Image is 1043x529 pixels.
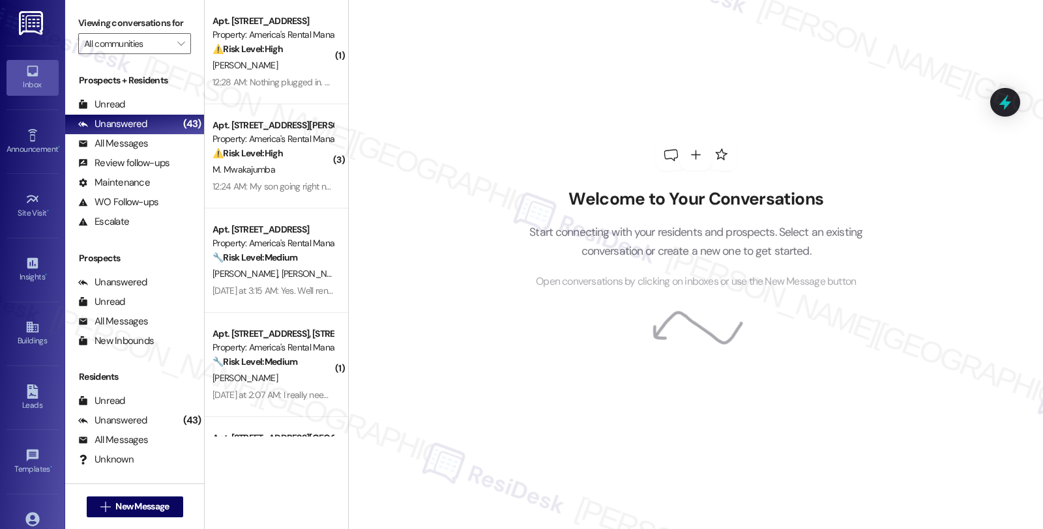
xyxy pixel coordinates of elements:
[78,13,191,33] label: Viewing conversations for
[87,496,183,517] button: New Message
[7,380,59,416] a: Leads
[78,117,147,131] div: Unanswered
[213,164,275,175] span: M. Mwakajumba
[45,270,47,279] span: •
[213,341,333,354] div: Property: America's Rental Managers Portfolio
[213,431,333,445] div: Apt. [STREET_ADDRESS][GEOGRAPHIC_DATA][STREET_ADDRESS]
[50,463,52,472] span: •
[177,38,184,49] i: 
[78,276,147,289] div: Unanswered
[7,252,59,287] a: Insights •
[78,176,150,190] div: Maintenance
[213,285,394,296] div: [DATE] at 3:15 AM: Yes. We'll rent it from a vendor.
[213,223,333,236] div: Apt. [STREET_ADDRESS]
[7,444,59,479] a: Templates •
[78,453,134,466] div: Unknown
[213,251,297,263] strong: 🔧 Risk Level: Medium
[213,372,278,384] span: [PERSON_NAME]
[180,410,204,431] div: (43)
[7,60,59,95] a: Inbox
[510,223,883,260] p: Start connecting with your residents and prospects. Select an existing conversation or create a n...
[180,114,204,134] div: (43)
[100,502,110,512] i: 
[213,76,512,88] div: 12:28 AM: Nothing plugged in. Something is not right with the wiring in this house
[213,14,333,28] div: Apt. [STREET_ADDRESS]
[7,188,59,223] a: Site Visit •
[213,119,333,132] div: Apt. [STREET_ADDRESS][PERSON_NAME], [STREET_ADDRESS][PERSON_NAME]
[213,389,463,401] div: [DATE] at 2:07 AM: I really need maintenance to come to my house
[65,251,204,265] div: Prospects
[84,33,170,54] input: All communities
[282,268,351,279] span: [PERSON_NAME]
[213,132,333,146] div: Property: America's Rental Managers Portfolio
[536,274,856,290] span: Open conversations by clicking on inboxes or use the New Message button
[78,433,148,447] div: All Messages
[19,11,46,35] img: ResiDesk Logo
[78,295,125,309] div: Unread
[213,236,333,250] div: Property: America's Rental Managers Portfolio
[213,147,283,159] strong: ⚠️ Risk Level: High
[58,143,60,152] span: •
[47,207,49,216] span: •
[213,28,333,42] div: Property: America's Rental Managers Portfolio
[65,370,204,384] div: Residents
[213,43,283,55] strong: ⚠️ Risk Level: High
[213,356,297,367] strong: 🔧 Risk Level: Medium
[78,195,158,209] div: WO Follow-ups
[78,137,148,150] div: All Messages
[213,180,422,192] div: 12:24 AM: My son going right now to get those mice out.
[78,334,154,348] div: New Inbounds
[78,98,125,111] div: Unread
[510,189,883,210] h2: Welcome to Your Conversations
[213,59,278,71] span: [PERSON_NAME]
[213,268,282,279] span: [PERSON_NAME]
[213,327,333,341] div: Apt. [STREET_ADDRESS], [STREET_ADDRESS]
[78,414,147,427] div: Unanswered
[7,316,59,351] a: Buildings
[78,156,169,170] div: Review follow-ups
[115,500,169,513] span: New Message
[65,74,204,87] div: Prospects + Residents
[78,315,148,328] div: All Messages
[78,215,129,229] div: Escalate
[78,394,125,408] div: Unread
